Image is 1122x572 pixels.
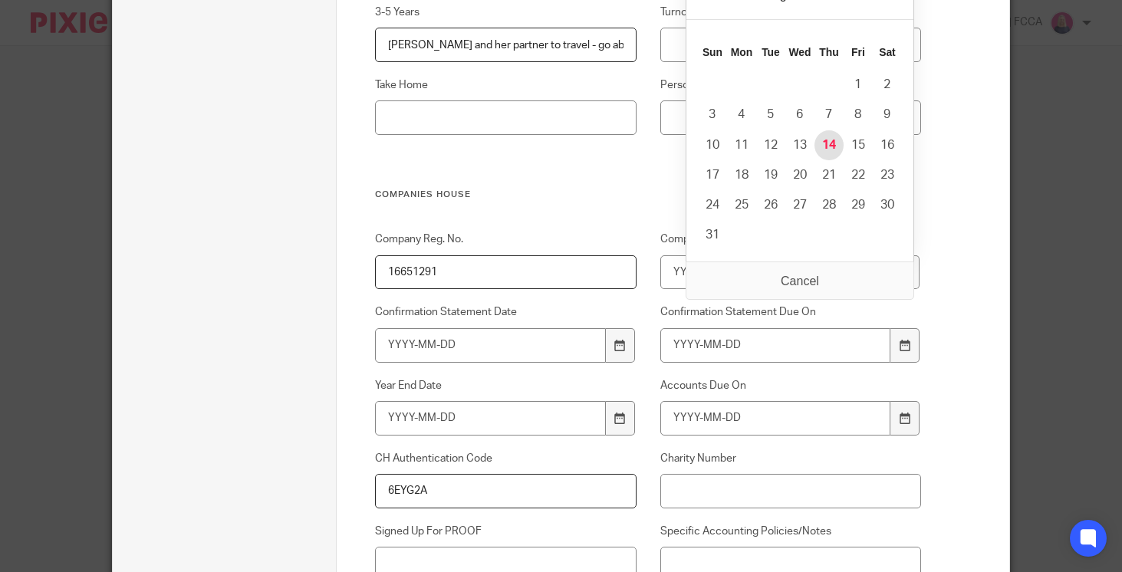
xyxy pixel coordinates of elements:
[814,130,844,160] button: 14
[698,160,727,190] button: 17
[844,70,873,100] button: 1
[698,220,727,250] button: 31
[814,100,844,130] button: 7
[375,451,636,466] label: CH Authentication Code
[727,160,756,190] button: 18
[785,130,814,160] button: 13
[814,190,844,220] button: 28
[727,130,756,160] button: 11
[762,46,780,58] abbr: Tuesday
[375,328,605,363] input: YYYY-MM-DD
[844,190,873,220] button: 29
[785,100,814,130] button: 6
[788,46,811,58] abbr: Wednesday
[698,100,727,130] button: 3
[375,77,636,93] label: Take Home
[844,130,873,160] button: 15
[660,77,921,93] label: Personal
[660,255,890,290] input: Use the arrow keys to pick a date
[375,304,636,320] label: Confirmation Statement Date
[851,46,865,58] abbr: Friday
[844,100,873,130] button: 8
[879,46,896,58] abbr: Saturday
[785,190,814,220] button: 27
[660,304,921,320] label: Confirmation Statement Due On
[814,160,844,190] button: 21
[660,5,921,20] label: Turnover
[375,378,636,393] label: Year End Date
[375,524,636,539] label: Signed Up For PROOF
[756,190,785,220] button: 26
[785,160,814,190] button: 20
[873,70,902,100] button: 2
[375,232,636,247] label: Company Reg. No.
[375,189,921,201] h3: Companies House
[698,190,727,220] button: 24
[702,46,722,58] abbr: Sunday
[660,401,890,436] input: YYYY-MM-DD
[727,190,756,220] button: 25
[375,5,636,20] label: 3-5 Years
[873,130,902,160] button: 16
[698,130,727,160] button: 10
[727,100,756,130] button: 4
[660,328,890,363] input: YYYY-MM-DD
[873,190,902,220] button: 30
[756,100,785,130] button: 5
[731,46,752,58] abbr: Monday
[660,524,921,539] label: Specific Accounting Policies/Notes
[873,100,902,130] button: 9
[660,378,921,393] label: Accounts Due On
[844,160,873,190] button: 22
[375,401,605,436] input: YYYY-MM-DD
[660,451,921,466] label: Charity Number
[660,232,921,247] label: Company Incorporated On
[819,46,838,58] abbr: Thursday
[873,160,902,190] button: 23
[756,160,785,190] button: 19
[756,130,785,160] button: 12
